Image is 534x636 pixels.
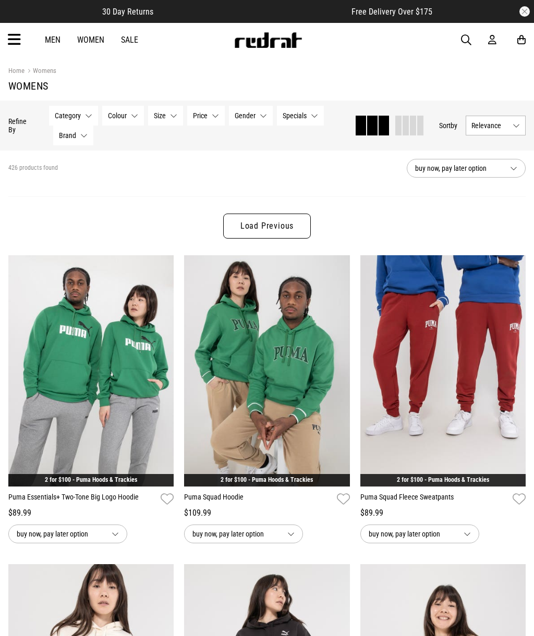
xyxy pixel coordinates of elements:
[229,106,273,126] button: Gender
[466,116,526,135] button: Relevance
[8,507,174,519] div: $89.99
[8,525,127,543] button: buy now, pay later option
[407,159,526,178] button: buy now, pay later option
[184,492,332,507] a: Puma Squad Hoodie
[471,121,508,130] span: Relevance
[59,131,76,140] span: Brand
[108,111,127,120] span: Colour
[121,35,138,45] a: Sale
[184,507,349,519] div: $109.99
[235,111,256,120] span: Gender
[8,492,156,507] a: Puma Essentials+ Two-Tone Big Logo Hoodie
[53,126,93,145] button: Brand
[283,111,307,120] span: Specials
[415,162,502,174] span: buy now, pay later option
[25,67,56,77] a: Womens
[192,528,279,540] span: buy now, pay later option
[193,111,208,120] span: Price
[184,525,303,543] button: buy now, pay later option
[148,106,183,126] button: Size
[17,528,103,540] span: buy now, pay later option
[439,119,457,132] button: Sortby
[45,476,137,483] a: 2 for $100 - Puma Hoods & Trackies
[102,106,144,126] button: Colour
[360,255,526,487] img: Puma Squad Fleece Sweatpants in Red
[187,106,225,126] button: Price
[77,35,104,45] a: Women
[369,528,455,540] span: buy now, pay later option
[234,32,302,48] img: Redrat logo
[223,214,311,239] a: Load Previous
[8,67,25,74] a: Home
[45,35,60,45] a: Men
[360,492,508,507] a: Puma Squad Fleece Sweatpants
[8,164,58,172] span: 426 products found
[360,525,479,543] button: buy now, pay later option
[154,111,166,120] span: Size
[184,255,349,487] img: Puma Squad Hoodie in Green
[221,476,313,483] a: 2 for $100 - Puma Hoods & Trackies
[55,111,81,120] span: Category
[277,106,324,126] button: Specials
[8,117,33,134] p: Refine By
[360,507,526,519] div: $89.99
[397,476,489,483] a: 2 for $100 - Puma Hoods & Trackies
[174,6,331,17] iframe: Customer reviews powered by Trustpilot
[8,80,526,92] h1: Womens
[351,7,432,17] span: Free Delivery Over $175
[49,106,98,126] button: Category
[102,7,153,17] span: 30 Day Returns
[8,255,174,487] img: Puma Essentials+ Two-tone Big Logo Hoodie in Green
[451,121,457,130] span: by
